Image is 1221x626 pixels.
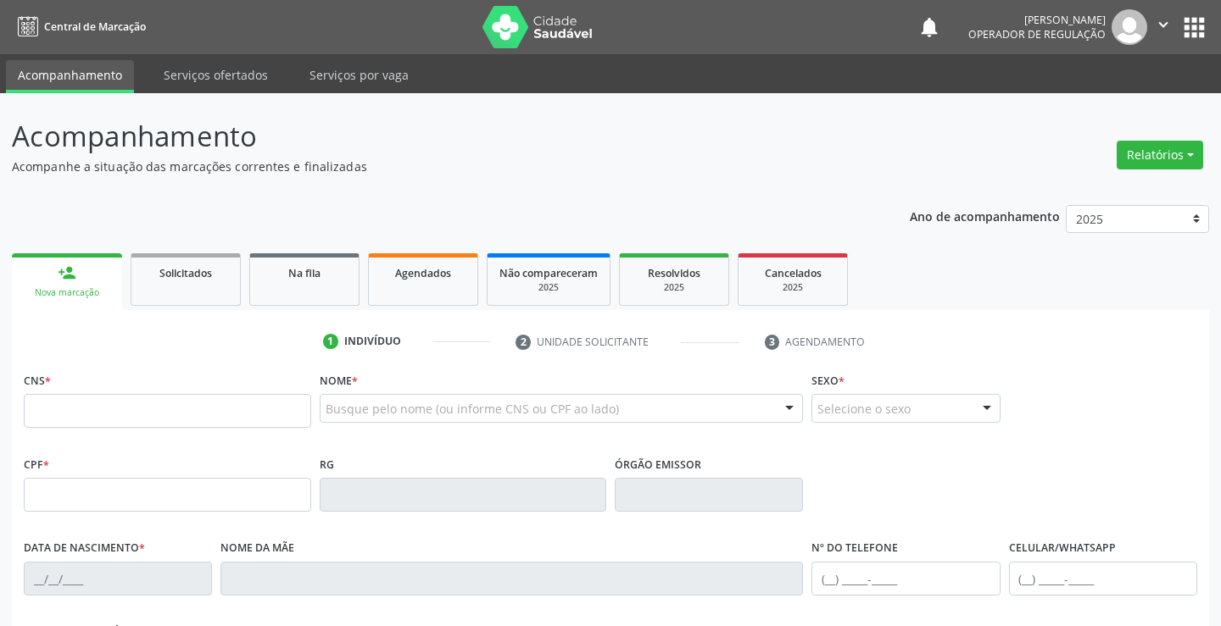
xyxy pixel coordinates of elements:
label: CNS [24,368,51,394]
div: 2025 [750,281,835,294]
p: Acompanhamento [12,115,850,158]
div: [PERSON_NAME] [968,13,1106,27]
div: person_add [58,263,76,282]
label: Nº do Telefone [811,535,898,562]
label: Órgão emissor [615,451,701,478]
i:  [1154,15,1173,34]
label: Nome [320,368,358,394]
span: Solicitados [159,266,212,280]
span: Resolvidos [648,266,700,280]
a: Acompanhamento [6,60,134,93]
label: Nome da mãe [220,535,294,562]
p: Ano de acompanhamento [910,205,1060,226]
label: RG [320,451,334,478]
div: Nova marcação [24,286,110,299]
label: Sexo [811,368,845,394]
div: 1 [323,334,338,349]
span: Selecione o sexo [817,400,911,418]
button: apps [1179,13,1209,42]
span: Não compareceram [499,266,598,280]
a: Serviços por vaga [298,60,421,90]
img: img [1112,9,1147,45]
button: Relatórios [1117,141,1203,169]
span: Cancelados [765,266,822,280]
label: Data de nascimento [24,535,145,562]
p: Acompanhe a situação das marcações correntes e finalizadas [12,158,850,175]
div: 2025 [499,281,598,294]
input: (__) _____-_____ [1009,562,1197,596]
span: Central de Marcação [44,19,146,34]
label: CPF [24,451,49,478]
div: 2025 [632,281,716,294]
input: (__) _____-_____ [811,562,1000,596]
span: Agendados [395,266,451,280]
button:  [1147,9,1179,45]
span: Na fila [288,266,321,280]
span: Busque pelo nome (ou informe CNS ou CPF ao lado) [326,400,619,418]
input: __/__/____ [24,562,212,596]
span: Operador de regulação [968,27,1106,42]
a: Central de Marcação [12,13,146,41]
button: notifications [917,15,941,39]
label: Celular/WhatsApp [1009,535,1116,562]
div: Indivíduo [344,334,401,349]
a: Serviços ofertados [152,60,280,90]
